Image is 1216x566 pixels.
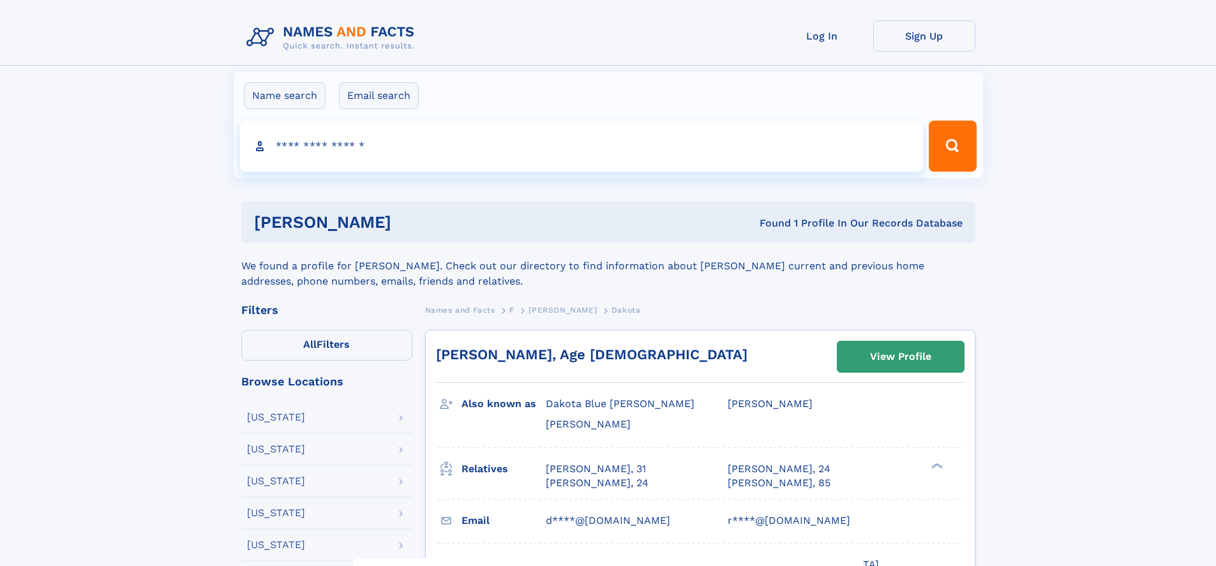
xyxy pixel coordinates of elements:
[546,398,694,410] span: Dakota Blue [PERSON_NAME]
[241,304,412,316] div: Filters
[339,82,419,109] label: Email search
[241,243,975,289] div: We found a profile for [PERSON_NAME]. Check out our directory to find information about [PERSON_N...
[247,444,305,454] div: [US_STATE]
[462,510,546,532] h3: Email
[771,20,873,52] a: Log In
[247,412,305,422] div: [US_STATE]
[873,20,975,52] a: Sign Up
[837,341,964,372] a: View Profile
[546,476,649,490] a: [PERSON_NAME], 24
[546,462,646,476] a: [PERSON_NAME], 31
[728,462,830,476] a: [PERSON_NAME], 24
[436,346,747,362] a: [PERSON_NAME], Age [DEMOGRAPHIC_DATA]
[529,306,597,315] span: [PERSON_NAME]
[928,461,943,470] div: ❯
[509,306,514,315] span: F
[247,508,305,518] div: [US_STATE]
[612,306,641,315] span: Dakota
[425,302,495,318] a: Names and Facts
[509,302,514,318] a: F
[247,476,305,486] div: [US_STATE]
[244,82,326,109] label: Name search
[870,342,931,371] div: View Profile
[241,330,412,361] label: Filters
[546,418,631,430] span: [PERSON_NAME]
[728,476,830,490] a: [PERSON_NAME], 85
[303,338,317,350] span: All
[728,398,813,410] span: [PERSON_NAME]
[462,458,546,480] h3: Relatives
[247,540,305,550] div: [US_STATE]
[462,393,546,415] h3: Also known as
[575,216,963,230] div: Found 1 Profile In Our Records Database
[929,121,976,172] button: Search Button
[241,376,412,387] div: Browse Locations
[254,214,576,230] h1: [PERSON_NAME]
[529,302,597,318] a: [PERSON_NAME]
[241,20,425,55] img: Logo Names and Facts
[240,121,924,172] input: search input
